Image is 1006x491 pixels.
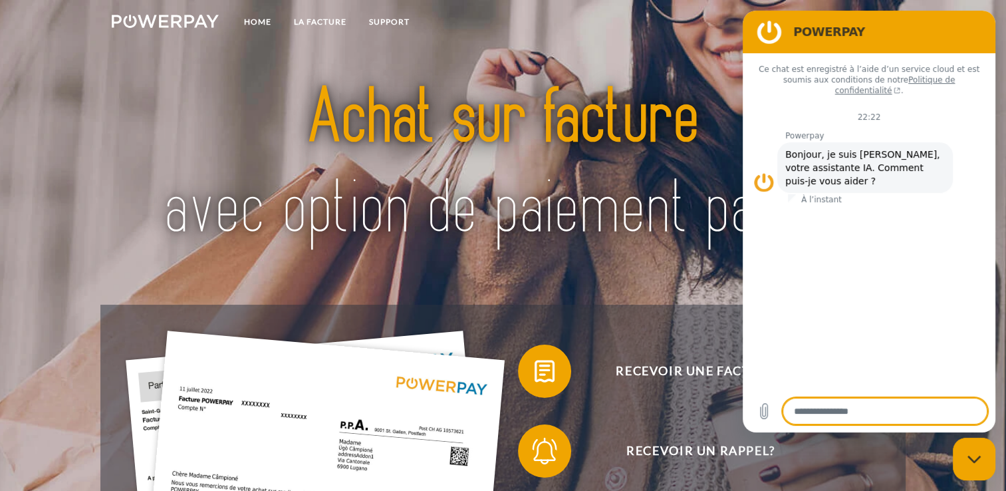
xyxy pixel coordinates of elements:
img: title-powerpay_fr.svg [150,49,856,279]
span: Recevoir une facture ? [538,345,864,398]
a: Support [358,10,421,34]
iframe: Fenêtre de messagerie [743,11,995,432]
iframe: Bouton de lancement de la fenêtre de messagerie, conversation en cours [953,438,995,480]
img: qb_bill.svg [528,355,561,388]
span: Recevoir un rappel? [538,424,864,478]
a: Home [233,10,283,34]
img: qb_bell.svg [528,434,561,468]
button: Recevoir une facture ? [518,345,864,398]
a: CG [832,10,867,34]
img: logo-powerpay-white.svg [112,15,219,28]
button: Recevoir un rappel? [518,424,864,478]
a: LA FACTURE [283,10,358,34]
